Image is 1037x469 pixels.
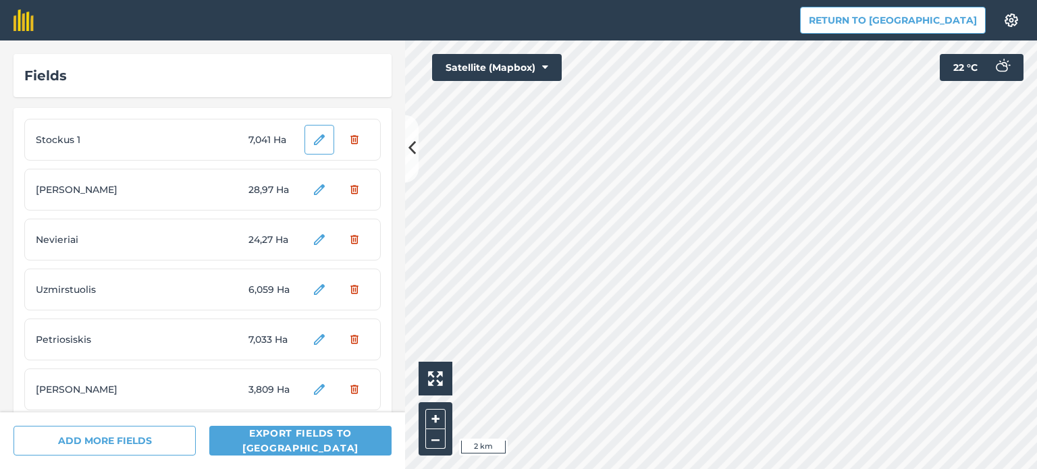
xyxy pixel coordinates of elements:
[432,54,562,81] button: Satellite (Mapbox)
[425,409,446,429] button: +
[209,426,392,456] button: Export fields to [GEOGRAPHIC_DATA]
[248,382,299,397] span: 3,809 Ha
[428,371,443,386] img: Four arrows, one pointing top left, one top right, one bottom right and the last bottom left
[36,232,137,247] span: Nevieriai
[1003,13,1019,27] img: A cog icon
[14,426,196,456] button: ADD MORE FIELDS
[248,232,299,247] span: 24,27 Ha
[36,182,137,197] span: [PERSON_NAME]
[36,132,137,147] span: Stockus 1
[248,332,299,347] span: 7,033 Ha
[425,429,446,449] button: –
[248,282,299,297] span: 6,059 Ha
[940,54,1023,81] button: 22 °C
[24,65,381,86] div: Fields
[988,54,1015,81] img: svg+xml;base64,PD94bWwgdmVyc2lvbj0iMS4wIiBlbmNvZGluZz0idXRmLTgiPz4KPCEtLSBHZW5lcmF0b3I6IEFkb2JlIE...
[36,382,137,397] span: [PERSON_NAME]
[248,132,299,147] span: 7,041 Ha
[953,54,978,81] span: 22 ° C
[248,182,299,197] span: 28,97 Ha
[36,332,137,347] span: Petriosiskis
[800,7,986,34] button: Return to [GEOGRAPHIC_DATA]
[14,9,34,31] img: fieldmargin Logo
[36,282,137,297] span: Uzmirstuolis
